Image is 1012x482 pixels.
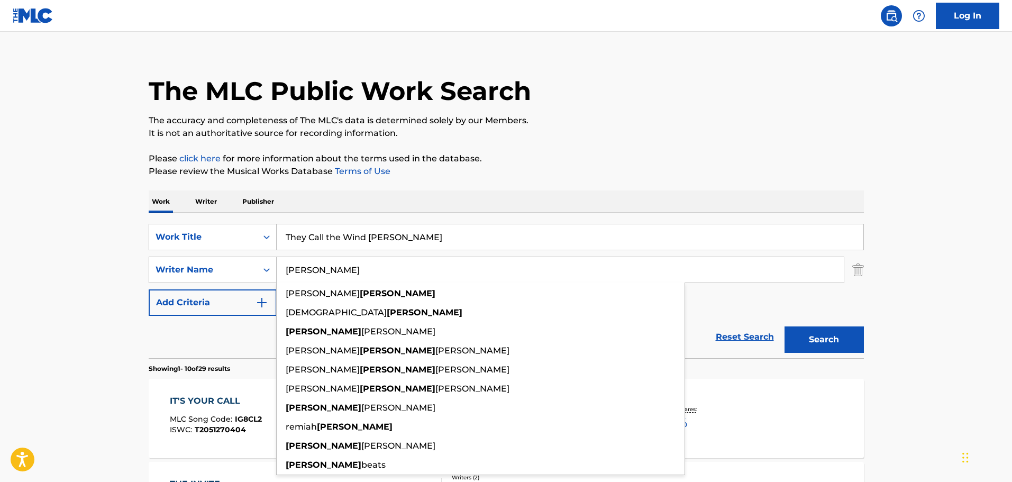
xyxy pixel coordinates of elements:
strong: [PERSON_NAME] [360,345,435,356]
strong: [PERSON_NAME] [286,326,361,337]
span: remiah [286,422,317,432]
div: Help [908,5,929,26]
span: beats [361,460,386,470]
a: IT'S YOUR CALLMLC Song Code:IG8CL2ISWC:T2051270404Writers (3)REMI [PERSON_NAME] [PERSON_NAME], [P... [149,379,864,458]
span: IG8CL2 [235,414,262,424]
strong: [PERSON_NAME] [286,460,361,470]
a: Terms of Use [333,166,390,176]
img: search [885,10,898,22]
span: [PERSON_NAME] [286,345,360,356]
img: Delete Criterion [852,257,864,283]
img: help [913,10,925,22]
p: Work [149,190,173,213]
span: [PERSON_NAME] [361,403,435,413]
strong: [PERSON_NAME] [317,422,393,432]
span: T2051270404 [195,425,246,434]
span: [PERSON_NAME] [286,288,360,298]
img: MLC Logo [13,8,53,23]
strong: [PERSON_NAME] [387,307,462,317]
button: Search [785,326,864,353]
span: [PERSON_NAME] [435,384,509,394]
h1: The MLC Public Work Search [149,75,531,107]
span: [PERSON_NAME] [435,365,509,375]
span: [PERSON_NAME] [286,384,360,394]
strong: [PERSON_NAME] [286,441,361,451]
span: MLC Song Code : [170,414,235,424]
p: Writer [192,190,220,213]
a: Public Search [881,5,902,26]
p: It is not an authoritative source for recording information. [149,127,864,140]
div: Writer Name [156,263,251,276]
a: click here [179,153,221,163]
span: [PERSON_NAME] [435,345,509,356]
form: Search Form [149,224,864,358]
div: IT'S YOUR CALL [170,395,262,407]
strong: [PERSON_NAME] [360,365,435,375]
span: [DEMOGRAPHIC_DATA] [286,307,387,317]
strong: [PERSON_NAME] [360,288,435,298]
span: ISWC : [170,425,195,434]
span: [PERSON_NAME] [361,326,435,337]
span: [PERSON_NAME] [361,441,435,451]
a: Log In [936,3,999,29]
div: Writers ( 2 ) [452,474,612,481]
strong: [PERSON_NAME] [360,384,435,394]
button: Add Criteria [149,289,277,316]
p: Showing 1 - 10 of 29 results [149,364,230,374]
strong: [PERSON_NAME] [286,403,361,413]
div: Drag [962,442,969,474]
iframe: Chat Widget [959,431,1012,482]
p: Publisher [239,190,277,213]
a: Reset Search [710,325,779,349]
p: Please review the Musical Works Database [149,165,864,178]
img: 9d2ae6d4665cec9f34b9.svg [256,296,268,309]
span: [PERSON_NAME] [286,365,360,375]
div: Work Title [156,231,251,243]
p: The accuracy and completeness of The MLC's data is determined solely by our Members. [149,114,864,127]
p: Please for more information about the terms used in the database. [149,152,864,165]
